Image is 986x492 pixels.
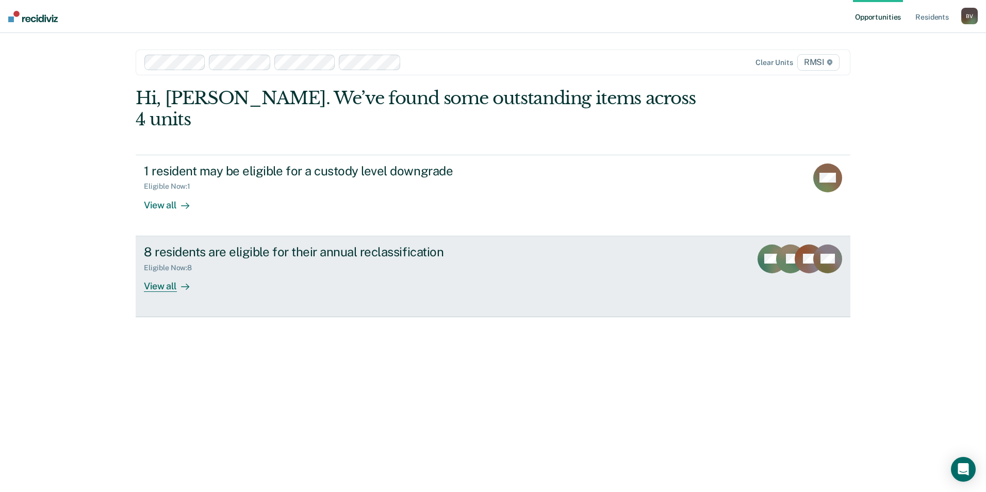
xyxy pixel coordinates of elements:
button: BV [961,8,978,24]
div: 1 resident may be eligible for a custody level downgrade [144,163,506,178]
div: Hi, [PERSON_NAME]. We’ve found some outstanding items across 4 units [136,88,708,130]
div: Eligible Now : 8 [144,264,200,272]
div: Eligible Now : 1 [144,182,199,191]
div: B V [961,8,978,24]
a: 8 residents are eligible for their annual reclassificationEligible Now:8View all [136,236,850,317]
div: Open Intercom Messenger [951,457,976,482]
span: RMSI [797,54,840,71]
div: View all [144,272,202,292]
div: 8 residents are eligible for their annual reclassification [144,244,506,259]
a: 1 resident may be eligible for a custody level downgradeEligible Now:1View all [136,155,850,236]
div: Clear units [755,58,793,67]
div: View all [144,191,202,211]
img: Recidiviz [8,11,58,22]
